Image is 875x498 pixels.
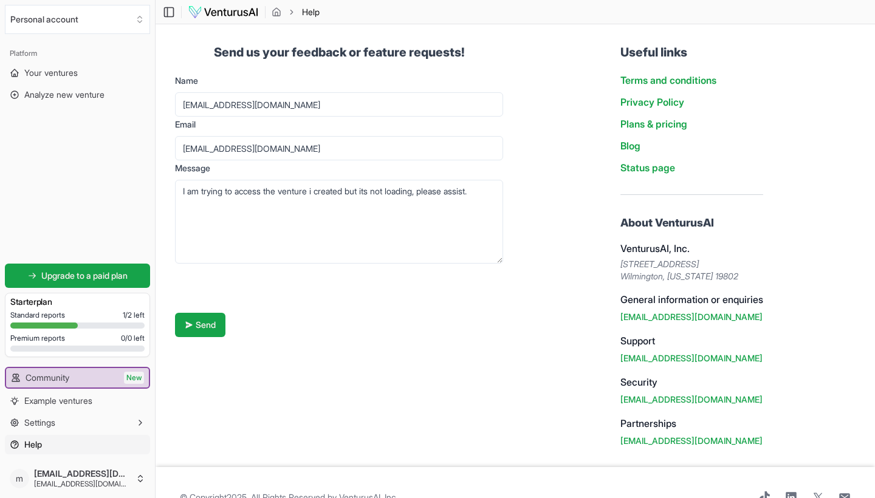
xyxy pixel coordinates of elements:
div: Platform [5,44,150,63]
a: Your ventures [5,63,150,83]
a: Plans & pricing [620,118,687,130]
button: Send [175,313,225,337]
span: Example ventures [24,395,92,407]
span: 0 / 0 left [121,333,145,343]
span: Analyze new venture [24,89,105,101]
span: Help [24,438,42,451]
span: Help [302,6,320,18]
button: m[EMAIL_ADDRESS][DOMAIN_NAME][EMAIL_ADDRESS][DOMAIN_NAME] [5,464,150,493]
span: Standard reports [10,310,65,320]
a: Status page [620,162,675,174]
address: [STREET_ADDRESS] Wilmington, [US_STATE] 19802 [620,258,763,282]
h4: Support [620,333,763,348]
a: Blog [620,140,640,152]
label: Message [175,163,210,173]
a: CommunityNew [6,368,149,387]
span: Community [26,372,69,384]
h1: Send us your feedback or feature requests! [175,44,503,61]
a: Example ventures [5,391,150,411]
input: Your email [175,136,503,160]
img: logo [188,5,259,19]
h3: Useful links [620,44,763,61]
a: Terms and conditions [620,74,716,86]
a: [EMAIL_ADDRESS][DOMAIN_NAME] [620,353,763,363]
span: Settings [24,417,55,429]
a: [EMAIL_ADDRESS][DOMAIN_NAME] [620,312,763,322]
span: Upgrade to a paid plan [41,270,128,282]
a: Analyze new venture [5,85,150,104]
a: Upgrade to a paid plan [5,264,150,288]
h4: VenturusAI, Inc. [620,241,763,256]
h4: Security [620,375,763,389]
a: Help [5,435,150,454]
button: Settings [5,413,150,432]
span: Premium reports [10,333,65,343]
h4: General information or enquiries [620,292,763,307]
input: Your name [175,92,503,117]
a: [EMAIL_ADDRESS][DOMAIN_NAME] [620,394,763,404]
span: [EMAIL_ADDRESS][DOMAIN_NAME] [34,468,131,479]
span: m [10,469,29,488]
h3: Starter plan [10,296,145,308]
span: New [124,372,144,384]
span: 1 / 2 left [123,310,145,320]
label: Email [175,119,196,129]
button: Select an organization [5,5,150,34]
a: Privacy Policy [620,96,684,108]
a: [EMAIL_ADDRESS][DOMAIN_NAME] [620,435,763,446]
label: Name [175,75,198,86]
nav: breadcrumb [272,6,320,18]
h4: Partnerships [620,416,763,431]
span: [EMAIL_ADDRESS][DOMAIN_NAME] [34,479,131,489]
h3: About VenturusAI [620,214,763,231]
span: Your ventures [24,67,78,79]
